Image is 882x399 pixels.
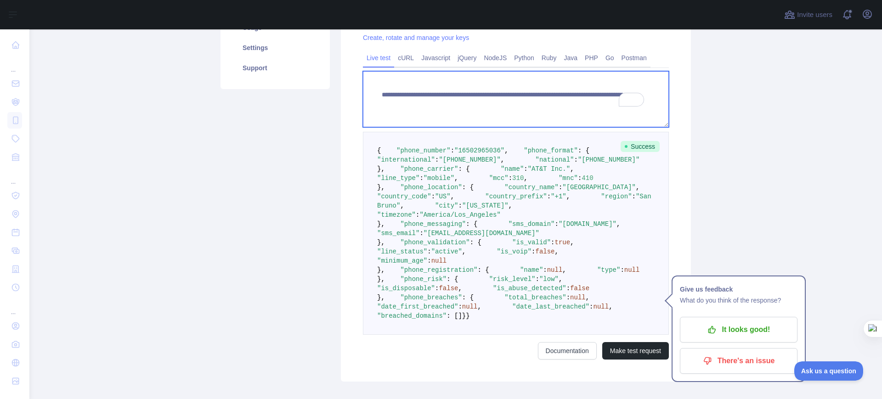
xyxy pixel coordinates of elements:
a: Support [232,58,319,78]
span: , [524,174,527,182]
span: "is_abuse_detected" [493,285,566,292]
span: "America/Los_Angeles" [419,211,500,219]
span: : { [470,239,481,246]
span: "city" [435,202,458,209]
span: "international" [377,156,435,163]
span: "risk_level" [489,275,536,283]
span: "line_status" [377,248,427,255]
span: "16502965036" [454,147,504,154]
span: : [559,184,562,191]
span: , [586,294,589,301]
span: }, [377,239,385,246]
button: Invite users [782,7,834,22]
span: : [419,174,423,182]
span: }, [377,220,385,228]
span: : [574,156,578,163]
span: : { [447,275,458,283]
span: "date_last_breached" [512,303,589,310]
a: NodeJS [480,51,510,65]
span: : [543,266,547,274]
span: "region" [601,193,632,200]
span: "country_name" [504,184,559,191]
span: : [509,174,512,182]
button: Make test request [602,342,669,360]
span: "is_disposable" [377,285,435,292]
button: It looks good! [680,317,797,343]
span: : [427,257,431,264]
span: null [462,303,478,310]
span: , [462,248,466,255]
span: : [620,266,624,274]
span: "[EMAIL_ADDRESS][DOMAIN_NAME]" [424,230,539,237]
span: "phone_risk" [400,275,447,283]
span: "phone_format" [524,147,578,154]
span: : [435,285,439,292]
span: : { [458,165,469,173]
div: ... [7,55,22,73]
span: , [570,239,574,246]
a: Javascript [418,51,454,65]
span: , [477,303,481,310]
span: "type" [597,266,620,274]
span: : [551,239,554,246]
span: }, [377,275,385,283]
span: "phone_validation" [400,239,469,246]
span: "total_breaches" [504,294,566,301]
span: null [594,303,609,310]
span: : [536,275,539,283]
span: "[US_STATE]" [462,202,509,209]
a: Python [510,51,538,65]
span: : { [477,266,489,274]
a: PHP [581,51,602,65]
span: "phone_number" [396,147,451,154]
span: "date_first_breached" [377,303,458,310]
span: false [570,285,589,292]
span: , [570,165,574,173]
p: There's an issue [687,353,791,369]
span: null [624,266,640,274]
span: "is_valid" [512,239,551,246]
span: Invite users [797,10,832,20]
a: Go [602,51,618,65]
span: , [509,202,512,209]
h1: Give us feedback [680,284,797,295]
a: Ruby [538,51,560,65]
span: : [] [447,312,462,320]
span: : [458,202,462,209]
span: : [578,174,582,182]
span: 410 [582,174,593,182]
span: : [524,165,527,173]
span: "mcc" [489,174,509,182]
span: : [419,230,423,237]
a: Documentation [538,342,597,360]
span: , [559,275,562,283]
span: "name" [501,165,524,173]
span: "line_type" [377,174,419,182]
button: There's an issue [680,348,797,374]
span: , [451,193,454,200]
span: : [427,248,431,255]
span: , [636,184,639,191]
div: ... [7,167,22,185]
span: : [547,193,551,200]
a: jQuery [454,51,480,65]
span: , [501,156,504,163]
span: { [377,147,381,154]
span: false [439,285,458,292]
div: ... [7,298,22,316]
span: : [451,147,454,154]
span: null [547,266,563,274]
span: "phone_carrier" [400,165,458,173]
a: Postman [618,51,650,65]
span: , [555,248,559,255]
span: "[PHONE_NUMBER]" [439,156,500,163]
span: , [566,193,570,200]
span: "AT&T Inc." [528,165,570,173]
span: "mobile" [424,174,454,182]
span: true [555,239,571,246]
span: , [400,202,404,209]
span: , [504,147,508,154]
span: "phone_messaging" [400,220,466,228]
span: : [566,294,570,301]
span: null [431,257,447,264]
